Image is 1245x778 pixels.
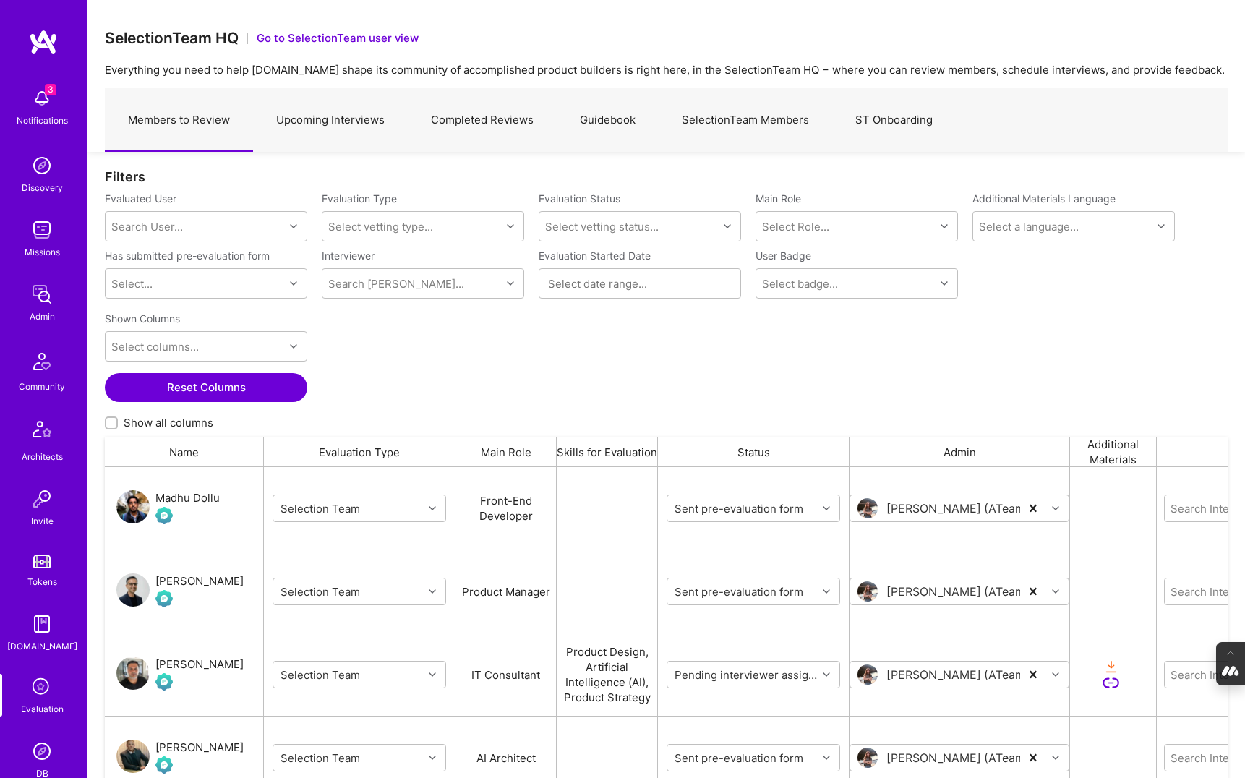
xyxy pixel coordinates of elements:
[155,590,173,607] img: Evaluation Call Pending
[105,312,180,325] label: Shown Columns
[21,701,64,717] div: Evaluation
[116,656,244,693] a: User Avatar[PERSON_NAME]Evaluation Call Pending
[1070,437,1157,466] div: Additional Materials
[116,657,150,690] img: User Avatar
[25,344,59,379] img: Community
[27,610,56,638] img: guide book
[1052,671,1059,678] i: icon Chevron
[22,449,63,464] div: Architects
[290,343,297,350] i: icon Chevron
[105,249,270,262] label: Has submitted pre-evaluation form
[111,339,199,354] div: Select columns...
[25,414,59,449] img: Architects
[557,89,659,152] a: Guidebook
[290,223,297,230] i: icon Chevron
[111,219,183,234] div: Search User...
[105,62,1228,77] p: Everything you need to help [DOMAIN_NAME] shape its community of accomplished product builders is...
[28,674,56,701] i: icon SelectionTeam
[1052,754,1059,761] i: icon Chevron
[116,573,150,607] img: User Avatar
[264,437,455,466] div: Evaluation Type
[941,223,948,230] i: icon Chevron
[455,633,557,716] div: IT Consultant
[507,223,514,230] i: icon Chevron
[429,754,436,761] i: icon Chevron
[455,437,557,466] div: Main Role
[429,671,436,678] i: icon Chevron
[27,574,57,589] div: Tokens
[429,505,436,512] i: icon Chevron
[116,740,150,773] img: User Avatar
[105,29,239,47] h3: SelectionTeam HQ
[557,633,658,716] div: Product Design, Artificial Intelligence (AI), Product Strategy
[659,89,832,152] a: SelectionTeam Members
[124,415,213,430] span: Show all columns
[290,280,297,287] i: icon Chevron
[507,280,514,287] i: icon Chevron
[857,748,878,768] img: User Avatar
[25,244,60,260] div: Missions
[832,89,956,152] a: ST Onboarding
[539,192,620,205] label: Evaluation Status
[756,192,958,205] label: Main Role
[155,490,220,507] div: Madhu Dollu
[850,437,1070,466] div: Admin
[116,739,244,777] a: User Avatar[PERSON_NAME]Evaluation Call Pending
[823,754,830,761] i: icon Chevron
[111,276,153,291] div: Select...
[155,507,173,524] img: Evaluation Call Pending
[257,30,419,46] button: Go to SelectionTeam user view
[105,192,307,205] label: Evaluated User
[29,29,58,55] img: logo
[724,223,731,230] i: icon Chevron
[105,89,253,152] a: Members to Review
[30,309,55,324] div: Admin
[455,467,557,550] div: Front-End Developer
[1052,588,1059,595] i: icon Chevron
[557,437,658,466] div: Skills for Evaluation
[105,373,307,402] button: Reset Columns
[857,664,878,685] img: User Avatar
[857,498,878,518] img: User Avatar
[1103,659,1119,675] i: icon OrangeDownload
[328,276,464,291] div: Search [PERSON_NAME]...
[545,219,659,234] div: Select vetting status...
[27,484,56,513] img: Invite
[408,89,557,152] a: Completed Reviews
[155,673,173,691] img: Evaluation Call Pending
[105,169,1228,184] div: Filters
[155,739,244,756] div: [PERSON_NAME]
[105,437,264,466] div: Name
[1103,675,1119,691] i: icon LinkSecondary
[27,151,56,180] img: discovery
[17,113,68,128] div: Notifications
[328,219,433,234] div: Select vetting type...
[756,249,811,262] label: User Badge
[45,84,56,95] span: 3
[762,219,829,234] div: Select Role...
[322,249,524,262] label: Interviewer
[27,737,56,766] img: Admin Search
[116,490,220,527] a: User AvatarMadhu DolluEvaluation Call Pending
[658,437,850,466] div: Status
[823,671,830,678] i: icon Chevron
[155,656,244,673] div: [PERSON_NAME]
[19,379,65,394] div: Community
[7,638,77,654] div: [DOMAIN_NAME]
[31,513,54,529] div: Invite
[253,89,408,152] a: Upcoming Interviews
[455,550,557,633] div: Product Manager
[116,573,244,610] a: User Avatar[PERSON_NAME]Evaluation Call Pending
[322,192,397,205] label: Evaluation Type
[979,219,1079,234] div: Select a language...
[155,756,173,774] img: Evaluation Call Pending
[823,588,830,595] i: icon Chevron
[972,192,1116,205] label: Additional Materials Language
[116,490,150,523] img: User Avatar
[823,505,830,512] i: icon Chevron
[27,215,56,244] img: teamwork
[1052,505,1059,512] i: icon Chevron
[1158,223,1165,230] i: icon Chevron
[429,588,436,595] i: icon Chevron
[27,84,56,113] img: bell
